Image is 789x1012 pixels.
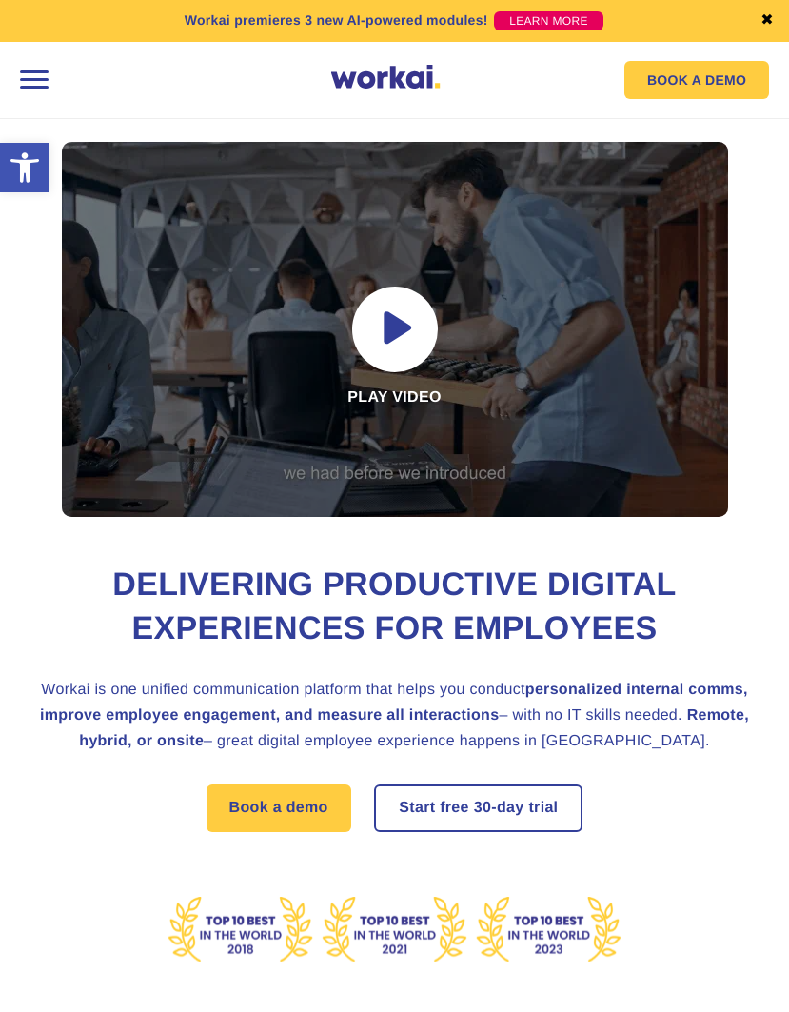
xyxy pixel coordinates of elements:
[185,10,488,30] p: Workai premieres 3 new AI-powered modules!
[40,682,748,724] strong: personalized internal comms, improve employee engagement, and measure all interactions
[26,564,762,651] h1: Delivering Productive Digital Experiences for Employees
[10,848,523,1002] iframe: Popup CTA
[40,682,748,724] h2: Workai is one unified communication platform that helps you conduct – with no IT skills needed.
[376,786,581,830] a: Start free30-daytrial
[760,13,774,29] a: ✖
[624,61,769,99] a: BOOK A DEMO
[207,784,351,832] a: Book a demo
[474,801,524,816] i: 30-day
[62,142,728,517] div: Play video
[494,11,603,30] a: LEARN MORE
